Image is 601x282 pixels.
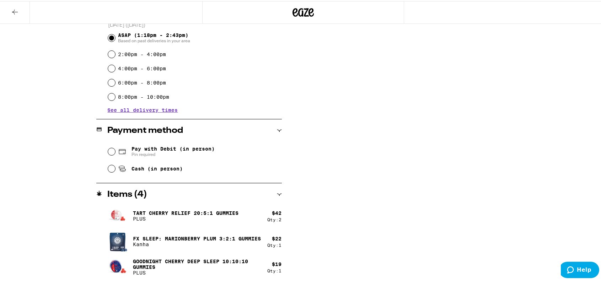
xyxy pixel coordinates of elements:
p: PLUS [133,215,239,221]
h2: Payment method [108,125,183,134]
label: 4:00pm - 6:00pm [118,65,166,70]
span: Pay with Debit (in person) [132,145,215,151]
button: See all delivery times [108,107,178,112]
img: PLUS - Goodnight Cherry Deep Sleep 10:10:10 Gummies [108,256,128,276]
label: 8:00pm - 10:00pm [118,93,169,99]
div: $ 19 [272,260,282,266]
span: Based on past deliveries in your area [118,37,190,43]
p: Goodnight Cherry Deep Sleep 10:10:10 Gummies [133,257,262,269]
iframe: Opens a widget where you can find more information [561,261,599,278]
div: $ 22 [272,235,282,240]
span: Pin required [132,151,215,156]
p: Tart Cherry Relief 20:5:1 Gummies [133,209,239,215]
h2: Items ( 4 ) [108,189,147,198]
img: Kanha - FX SLEEP: Marionberry Plum 3:2:1 Gummies [108,228,128,252]
p: Kanha [133,240,261,246]
p: [DATE] ([DATE]) [108,21,282,28]
p: FX SLEEP: Marionberry Plum 3:2:1 Gummies [133,235,261,240]
img: PLUS - Tart Cherry Relief 20:5:1 Gummies [108,205,128,225]
div: Qty: 1 [268,267,282,272]
div: Qty: 1 [268,242,282,246]
p: PLUS [133,269,262,275]
label: 2:00pm - 4:00pm [118,50,166,56]
div: $ 42 [272,209,282,215]
span: Cash (in person) [132,165,183,170]
span: ASAP (1:18pm - 2:43pm) [118,31,190,43]
div: Qty: 2 [268,216,282,221]
label: 6:00pm - 8:00pm [118,79,166,85]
